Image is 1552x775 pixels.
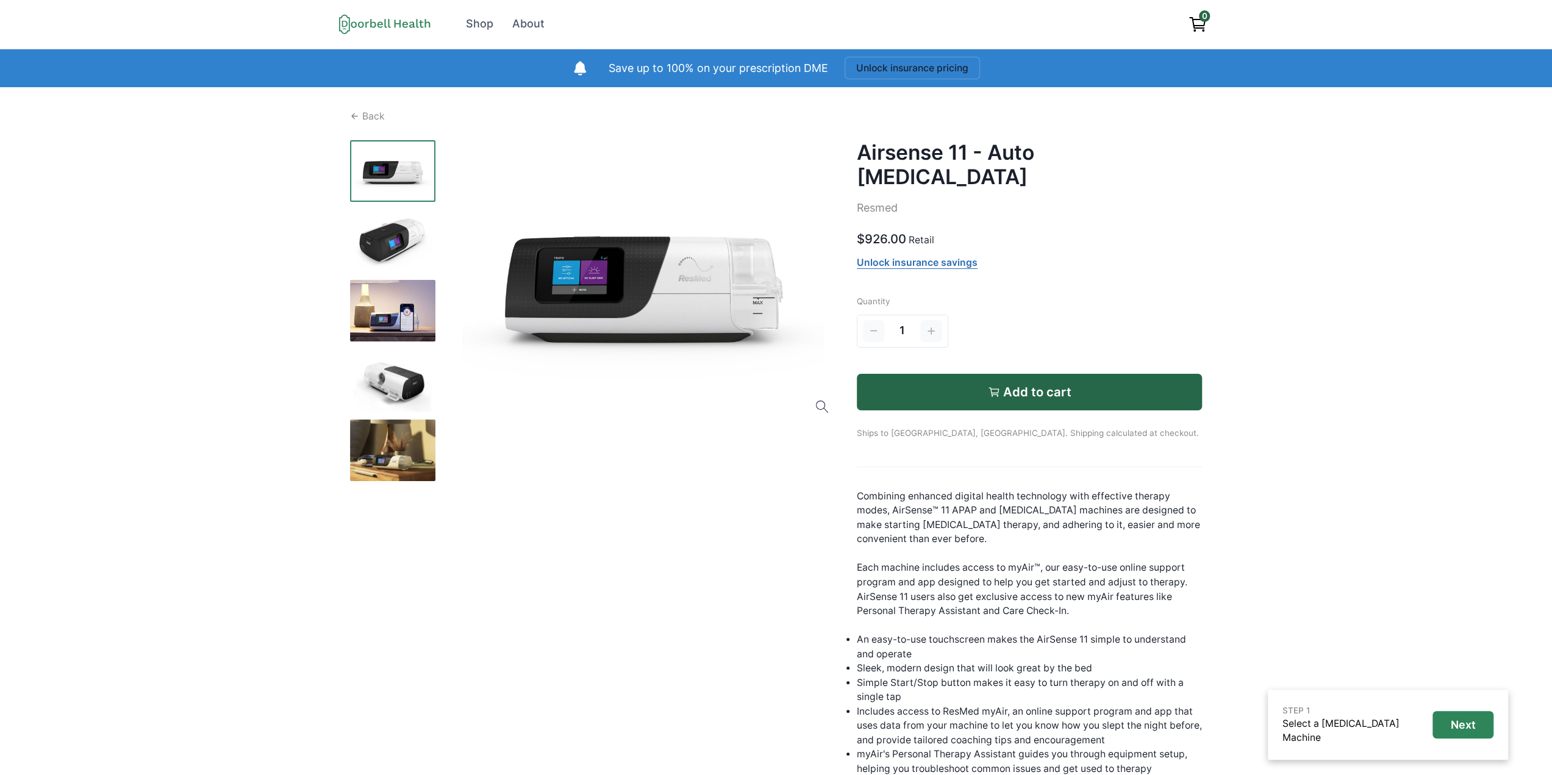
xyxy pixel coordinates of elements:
button: Increment [920,320,942,342]
a: About [504,10,553,38]
p: STEP 1 [1282,704,1427,716]
div: Combining enhanced digital health technology with effective therapy modes, AirSense™ 11 APAP and ... [857,489,1203,561]
p: Retail [909,233,934,248]
button: Unlock insurance pricing [845,57,980,79]
p: Resmed [857,200,1203,216]
p: Quantity [857,295,1203,307]
p: Save up to 100% on your prescription DME [609,60,828,77]
a: Select a [MEDICAL_DATA] Machine [1282,718,1400,744]
div: Shop [466,16,493,32]
li: Simple Start/Stop button makes it easy to turn therapy on and off with a single tap [857,676,1203,704]
a: Unlock insurance savings [857,257,978,269]
p: Next [1450,718,1475,732]
p: Add to cart [1003,385,1071,399]
img: 8f0kim6ynodxac6ibgtp19htacp6 [350,280,435,341]
a: View cart [1182,10,1213,38]
p: Back [362,109,385,124]
img: aufi40fuafgnm60a9ty1wkmgcog5 [350,210,435,271]
h2: Airsense 11 - Auto [MEDICAL_DATA] [857,140,1203,190]
button: Decrement [863,320,885,342]
p: Ships to [GEOGRAPHIC_DATA], [GEOGRAPHIC_DATA]. Shipping calculated at checkout. [857,410,1203,439]
img: pscvkewmdlp19lsde7niddjswnax [350,140,435,202]
li: Sleek, modern design that will look great by the bed [857,661,1203,676]
div: Each machine includes access to myAir™, our easy-to-use online support program and app designed t... [857,560,1203,632]
p: $926.00 [857,230,906,248]
span: 1 [899,323,905,339]
button: Next [1432,711,1493,738]
div: About [512,16,545,32]
li: An easy-to-use touchscreen makes the AirSense 11 simple to understand and operate [857,632,1203,661]
li: Includes access to ResMed myAir, an online support program and app that uses data from your machi... [857,704,1203,748]
img: ro0ji3te2yyt784kis50z6sn4eg7 [350,420,435,481]
button: Add to cart [857,374,1203,410]
span: 0 [1199,10,1210,21]
a: Shop [458,10,502,38]
img: 2h384f27yffxxq90xqzog7bkz08p [350,349,435,411]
